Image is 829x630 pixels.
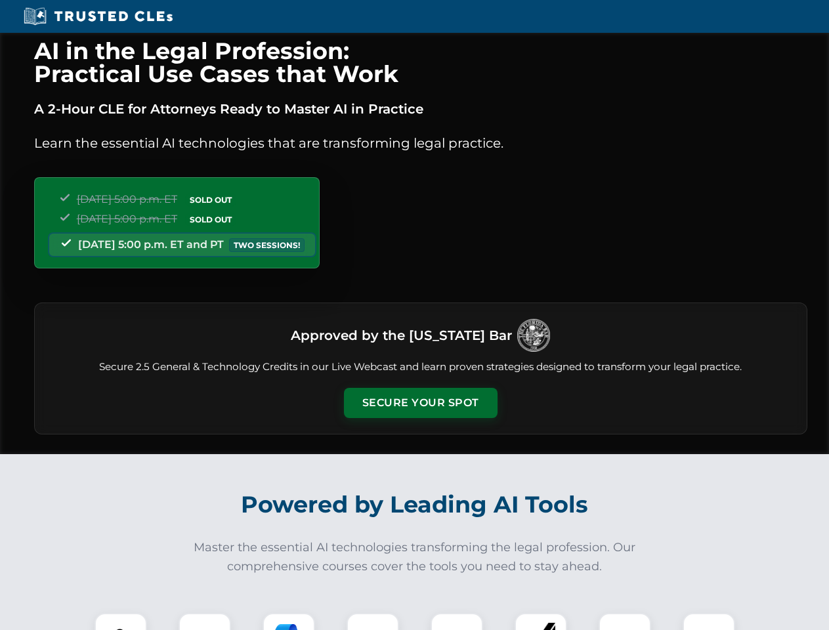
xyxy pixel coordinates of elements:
span: SOLD OUT [185,193,236,207]
span: [DATE] 5:00 p.m. ET [77,213,177,225]
p: Learn the essential AI technologies that are transforming legal practice. [34,133,807,154]
h2: Powered by Leading AI Tools [51,482,778,528]
p: Master the essential AI technologies transforming the legal profession. Our comprehensive courses... [185,538,645,576]
span: SOLD OUT [185,213,236,226]
p: Secure 2.5 General & Technology Credits in our Live Webcast and learn proven strategies designed ... [51,360,791,375]
img: Trusted CLEs [20,7,177,26]
p: A 2-Hour CLE for Attorneys Ready to Master AI in Practice [34,98,807,119]
span: [DATE] 5:00 p.m. ET [77,193,177,205]
img: Logo [517,319,550,352]
h3: Approved by the [US_STATE] Bar [291,324,512,347]
h1: AI in the Legal Profession: Practical Use Cases that Work [34,39,807,85]
button: Secure Your Spot [344,388,498,418]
